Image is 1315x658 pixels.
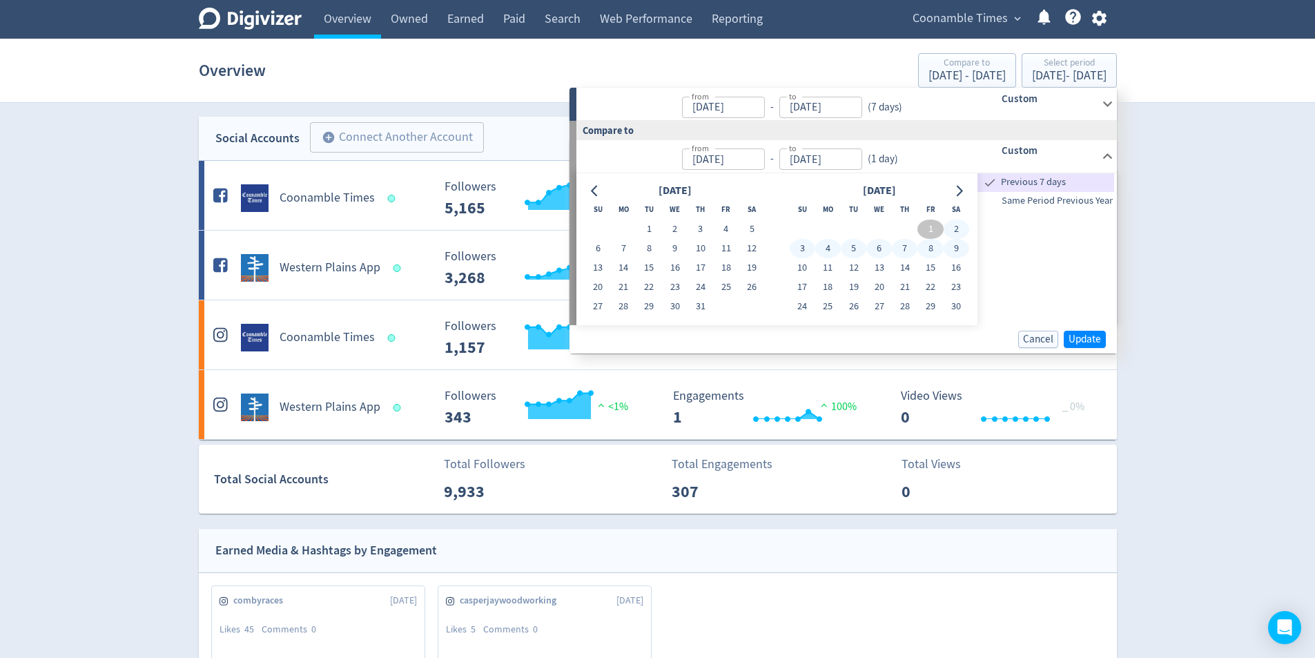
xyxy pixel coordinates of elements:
[611,239,636,258] button: 7
[902,479,981,504] p: 0
[790,239,815,258] button: 3
[215,128,300,148] div: Social Accounts
[220,623,262,637] div: Likes
[688,200,713,220] th: Thursday
[862,151,898,167] div: ( 1 day )
[688,297,713,316] button: 31
[662,200,688,220] th: Wednesday
[902,455,981,474] p: Total Views
[533,623,538,635] span: 0
[1062,400,1084,414] span: _ 0%
[387,334,399,342] span: Data last synced: 25 Sep 2025, 5:01pm (AEST)
[692,142,709,154] label: from
[662,258,688,278] button: 16
[280,329,375,346] h5: Coonamble Times
[444,479,523,504] p: 9,933
[199,48,266,93] h1: Overview
[483,623,545,637] div: Comments
[944,239,969,258] button: 9
[214,470,434,490] div: Total Social Accounts
[576,140,1117,173] div: from-to(1 day)Custom
[244,623,254,635] span: 45
[636,297,662,316] button: 29
[662,278,688,297] button: 23
[460,594,564,608] span: casperjaywoodworking
[944,220,969,239] button: 2
[585,258,611,278] button: 13
[841,297,866,316] button: 26
[944,258,969,278] button: 16
[841,278,866,297] button: 19
[393,264,405,272] span: Data last synced: 25 Sep 2025, 5:01pm (AEST)
[1032,70,1107,82] div: [DATE] - [DATE]
[917,297,943,316] button: 29
[790,278,815,297] button: 17
[611,297,636,316] button: 28
[815,239,841,258] button: 4
[713,220,739,239] button: 4
[841,258,866,278] button: 12
[262,623,324,637] div: Comments
[866,239,892,258] button: 6
[241,394,269,421] img: Western Plains App undefined
[928,58,1006,70] div: Compare to
[918,53,1016,88] button: Compare to[DATE] - [DATE]
[692,90,709,102] label: from
[471,623,476,635] span: 5
[977,192,1114,210] div: Same Period Previous Year
[917,239,943,258] button: 8
[713,258,739,278] button: 18
[944,278,969,297] button: 23
[666,389,873,426] svg: Engagements 1
[977,173,1114,210] nav: presets
[892,258,917,278] button: 14
[611,200,636,220] th: Monday
[739,278,765,297] button: 26
[576,173,1117,325] div: from-to(1 day)Custom
[199,161,1117,230] a: Coonamble Times undefinedCoonamble Times Followers 5,165 Followers 5,165 <1% Engagements 179 Enga...
[438,320,645,356] svg: Followers ---
[280,399,380,416] h5: Western Plains App
[713,239,739,258] button: 11
[977,193,1114,209] span: Same Period Previous Year
[998,175,1114,190] span: Previous 7 days
[817,400,831,410] img: positive-performance.svg
[977,173,1114,192] div: Previous 7 days
[662,239,688,258] button: 9
[322,130,335,144] span: add_circle
[892,278,917,297] button: 21
[1018,331,1058,348] button: Cancel
[636,200,662,220] th: Tuesday
[446,623,483,637] div: Likes
[636,258,662,278] button: 15
[862,99,908,115] div: ( 7 days )
[241,184,269,212] img: Coonamble Times undefined
[672,455,772,474] p: Total Engagements
[1022,53,1117,88] button: Select period[DATE]- [DATE]
[199,231,1117,300] a: Western Plains App undefinedWestern Plains App Followers --- Followers 3,268 <1% Engagements 70 E...
[310,122,484,153] button: Connect Another Account
[866,278,892,297] button: 20
[815,200,841,220] th: Monday
[928,70,1006,82] div: [DATE] - [DATE]
[636,278,662,297] button: 22
[438,389,645,426] svg: Followers ---
[913,8,1008,30] span: Coonamble Times
[866,200,892,220] th: Wednesday
[859,182,900,200] div: [DATE]
[585,181,605,200] button: Go to previous month
[908,8,1024,30] button: Coonamble Times
[280,260,380,276] h5: Western Plains App
[241,254,269,282] img: Western Plains App undefined
[1064,331,1106,348] button: Update
[662,297,688,316] button: 30
[1011,12,1024,25] span: expand_more
[892,200,917,220] th: Thursday
[688,220,713,239] button: 3
[817,400,857,414] span: 100%
[1002,142,1096,159] h6: Custom
[688,239,713,258] button: 10
[585,297,611,316] button: 27
[616,594,643,608] span: [DATE]
[866,297,892,316] button: 27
